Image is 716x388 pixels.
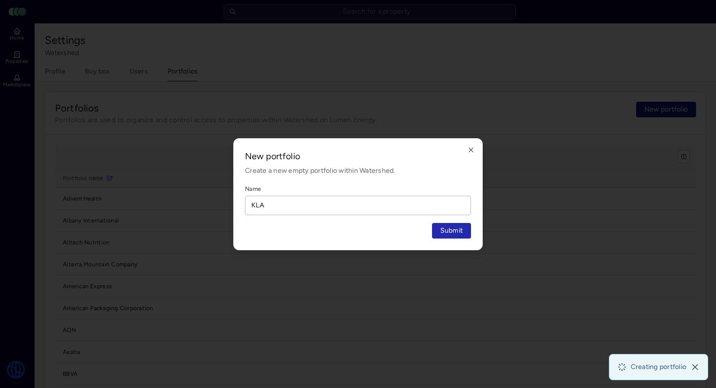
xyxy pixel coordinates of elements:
[631,362,687,372] span: Creating portfolio
[432,223,471,239] button: Submit
[245,150,471,163] h2: New portfolio
[245,184,471,194] label: Name
[245,166,471,176] p: Create a new empty portfolio within Watershed.
[440,225,463,236] span: Submit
